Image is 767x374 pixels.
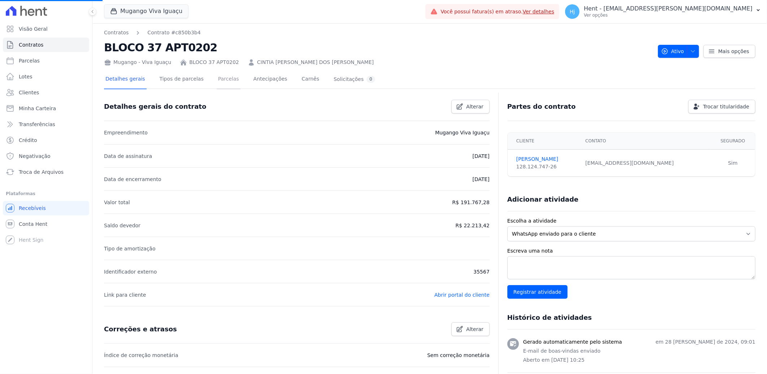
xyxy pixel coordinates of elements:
[658,45,699,58] button: Ativo
[104,39,652,56] h2: BLOCO 37 APT0202
[3,101,89,116] a: Minha Carteira
[703,103,749,110] span: Trocar titularidade
[711,150,755,177] td: Sim
[300,70,321,89] a: Carnês
[441,8,554,16] span: Você possui fatura(s) em atraso.
[3,38,89,52] a: Contratos
[104,102,206,111] h3: Detalhes gerais do contrato
[718,48,749,55] span: Mais opções
[711,133,755,150] th: Segurado
[104,70,147,89] a: Detalhes gerais
[427,351,490,360] p: Sem correção monetária
[507,195,578,204] h3: Adicionar atividade
[473,267,490,276] p: 35567
[217,70,240,89] a: Parcelas
[104,221,140,230] p: Saldo devedor
[189,59,239,66] a: BLOCO 37 APT0202
[523,9,555,14] a: Ver detalhes
[19,205,46,212] span: Recebíveis
[104,4,188,18] button: Mugango Viva Iguaçu
[451,322,490,336] a: Alterar
[158,70,205,89] a: Tipos de parcelas
[3,217,89,231] a: Conta Hent
[523,356,755,364] p: Aberto em [DATE] 10:25
[19,57,40,64] span: Parcelas
[3,69,89,84] a: Lotes
[3,85,89,100] a: Clientes
[104,29,129,36] a: Contratos
[104,152,152,160] p: Data de assinatura
[507,313,592,322] h3: Histórico de atividades
[507,102,576,111] h3: Partes do contrato
[334,76,375,83] div: Solicitações
[559,1,767,22] button: Hj Hent - [EMAIL_ADDRESS][PERSON_NAME][DOMAIN_NAME] Ver opções
[19,152,51,160] span: Negativação
[104,198,130,207] p: Valor total
[507,285,568,299] input: Registrar atividade
[584,5,753,12] p: Hent - [EMAIL_ADDRESS][PERSON_NAME][DOMAIN_NAME]
[19,121,55,128] span: Transferências
[472,175,489,184] p: [DATE]
[451,100,490,113] a: Alterar
[452,198,490,207] p: R$ 191.767,28
[367,76,375,83] div: 0
[703,45,755,58] a: Mais opções
[19,137,37,144] span: Crédito
[516,155,577,163] a: [PERSON_NAME]
[3,165,89,179] a: Troca de Arquivos
[104,128,148,137] p: Empreendimento
[147,29,200,36] a: Contrato #c850b3b4
[508,133,581,150] th: Cliente
[19,89,39,96] span: Clientes
[661,45,684,58] span: Ativo
[466,326,484,333] span: Alterar
[455,221,489,230] p: R$ 22.213,42
[252,70,289,89] a: Antecipações
[257,59,374,66] a: CINTIA [PERSON_NAME] DOS [PERSON_NAME]
[523,347,755,355] p: E-mail de boas-vindas enviado
[19,41,43,48] span: Contratos
[6,189,86,198] div: Plataformas
[19,168,64,176] span: Troca de Arquivos
[104,29,201,36] nav: Breadcrumb
[104,291,146,299] p: Link para cliente
[581,133,711,150] th: Contato
[570,9,575,14] span: Hj
[104,325,177,334] h3: Correções e atrasos
[104,29,652,36] nav: Breadcrumb
[19,73,32,80] span: Lotes
[3,53,89,68] a: Parcelas
[435,128,490,137] p: Mugango Viva Iguaçu
[19,105,56,112] span: Minha Carteira
[516,163,577,171] div: 128.124.747-26
[688,100,755,113] a: Trocar titularidade
[466,103,484,110] span: Alterar
[3,22,89,36] a: Visão Geral
[19,220,47,228] span: Conta Hent
[332,70,377,89] a: Solicitações0
[104,175,161,184] p: Data de encerramento
[523,338,622,346] h3: Gerado automaticamente pelo sistema
[104,267,157,276] p: Identificador externo
[3,149,89,163] a: Negativação
[104,351,178,360] p: Índice de correção monetária
[434,292,490,298] a: Abrir portal do cliente
[507,217,755,225] label: Escolha a atividade
[655,338,755,346] p: em 28 [PERSON_NAME] de 2024, 09:01
[104,244,156,253] p: Tipo de amortização
[3,201,89,215] a: Recebíveis
[19,25,48,33] span: Visão Geral
[472,152,489,160] p: [DATE]
[585,159,706,167] div: [EMAIL_ADDRESS][DOMAIN_NAME]
[584,12,753,18] p: Ver opções
[3,117,89,132] a: Transferências
[3,133,89,147] a: Crédito
[507,247,755,255] label: Escreva uma nota
[104,59,171,66] div: Mugango - Viva Iguaçu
